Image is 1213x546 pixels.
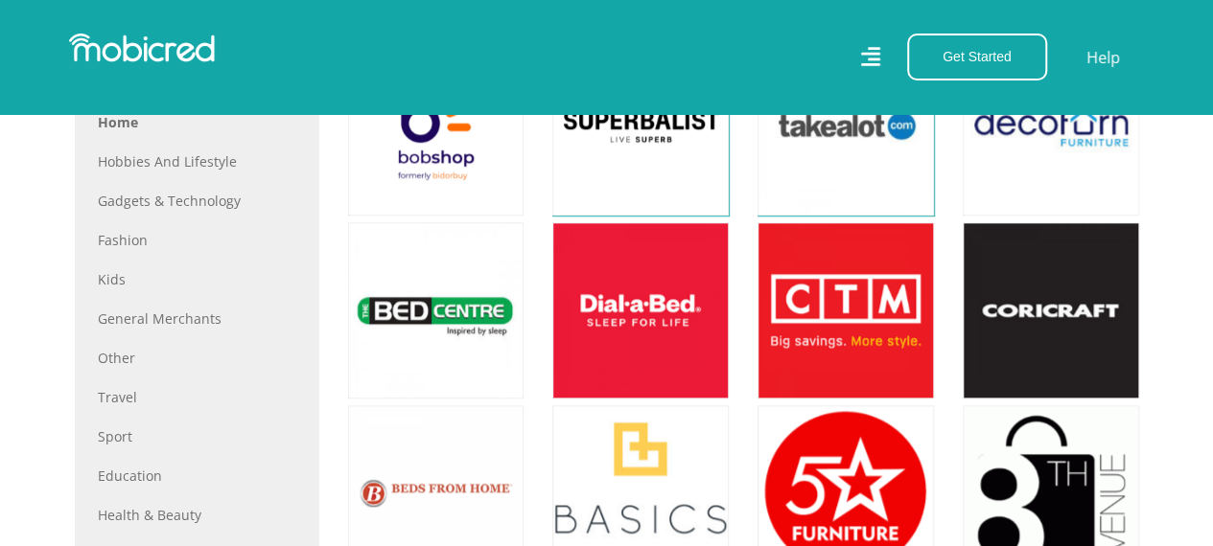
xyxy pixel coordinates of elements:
a: Home [98,112,296,132]
a: Travel [98,387,296,407]
a: Gadgets & Technology [98,191,296,211]
a: Kids [98,269,296,289]
a: Fashion [98,230,296,250]
a: Hobbies and Lifestyle [98,151,296,171]
button: Get Started [907,34,1047,80]
a: Help [1085,45,1121,70]
a: Health & Beauty [98,505,296,525]
a: Sport [98,426,296,446]
img: Mobicred [69,34,215,62]
a: Education [98,466,296,486]
a: General Merchants [98,308,296,329]
a: Other [98,348,296,368]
